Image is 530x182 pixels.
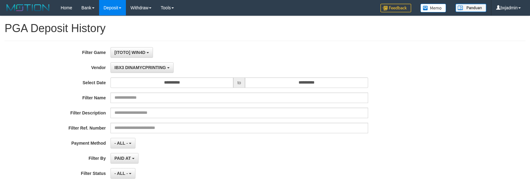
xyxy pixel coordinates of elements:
[114,141,128,146] span: - ALL -
[380,4,411,12] img: Feedback.jpg
[114,65,166,70] span: IBX3 DINAMYCPRINTING
[5,3,51,12] img: MOTION_logo.png
[114,171,128,176] span: - ALL -
[5,22,525,35] h1: PGA Deposit History
[110,138,135,148] button: - ALL -
[110,168,135,179] button: - ALL -
[110,47,153,58] button: [ITOTO] WIN4D
[456,4,486,12] img: panduan.png
[110,62,174,73] button: IBX3 DINAMYCPRINTING
[110,153,139,163] button: PAID AT
[114,156,131,161] span: PAID AT
[114,50,146,55] span: [ITOTO] WIN4D
[233,77,245,88] span: to
[420,4,446,12] img: Button%20Memo.svg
